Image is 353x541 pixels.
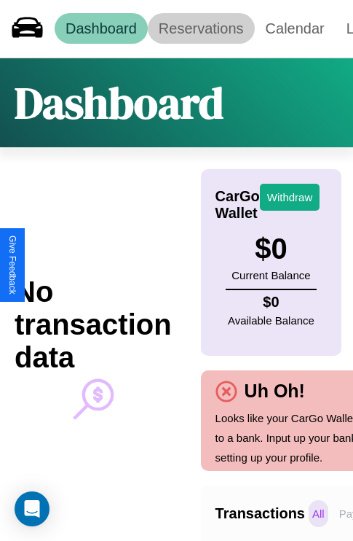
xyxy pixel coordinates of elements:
[15,73,223,133] h1: Dashboard
[15,276,172,374] h2: No transaction data
[231,233,310,265] h3: $ 0
[255,13,336,44] a: Calendar
[215,188,260,222] h4: CarGo Wallet
[237,381,312,402] h4: Uh Oh!
[260,184,320,211] button: Withdraw
[215,505,305,522] h4: Transactions
[55,13,148,44] a: Dashboard
[7,236,17,295] div: Give Feedback
[228,311,314,330] p: Available Balance
[309,500,328,527] p: All
[15,491,49,526] div: Open Intercom Messenger
[231,265,310,285] p: Current Balance
[228,294,314,311] h4: $ 0
[148,13,255,44] a: Reservations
